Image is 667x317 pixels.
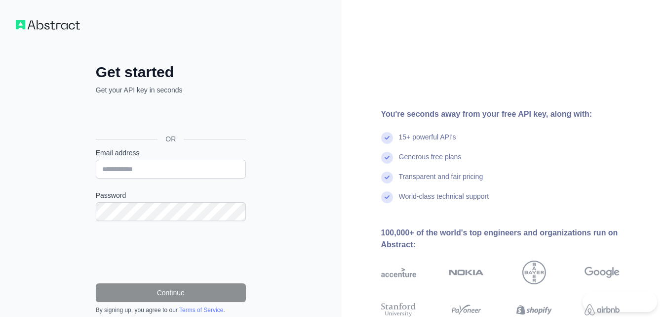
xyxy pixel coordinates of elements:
img: Workflow [16,20,80,30]
img: check mark [381,132,393,144]
div: Generous free plans [399,152,462,172]
img: google [585,261,620,284]
iframe: Sign in with Google Button [91,106,249,128]
div: World-class technical support [399,191,489,211]
img: nokia [449,261,484,284]
img: check mark [381,172,393,183]
button: Continue [96,283,246,302]
label: Email address [96,148,246,158]
div: By signing up, you agree to our . [96,306,246,314]
h2: Get started [96,63,246,81]
iframe: reCAPTCHA [96,233,246,272]
div: Transparent and fair pricing [399,172,483,191]
div: You're seconds away from your free API key, along with: [381,108,652,120]
label: Password [96,190,246,200]
div: 100,000+ of the world's top engineers and organizations run on Abstract: [381,227,652,251]
img: bayer [522,261,546,284]
a: Terms of Service [179,307,223,314]
img: check mark [381,152,393,164]
div: 15+ powerful API's [399,132,456,152]
img: check mark [381,191,393,203]
iframe: Toggle Customer Support [583,291,657,312]
p: Get your API key in seconds [96,85,246,95]
span: OR [157,134,184,144]
img: accenture [381,261,416,284]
